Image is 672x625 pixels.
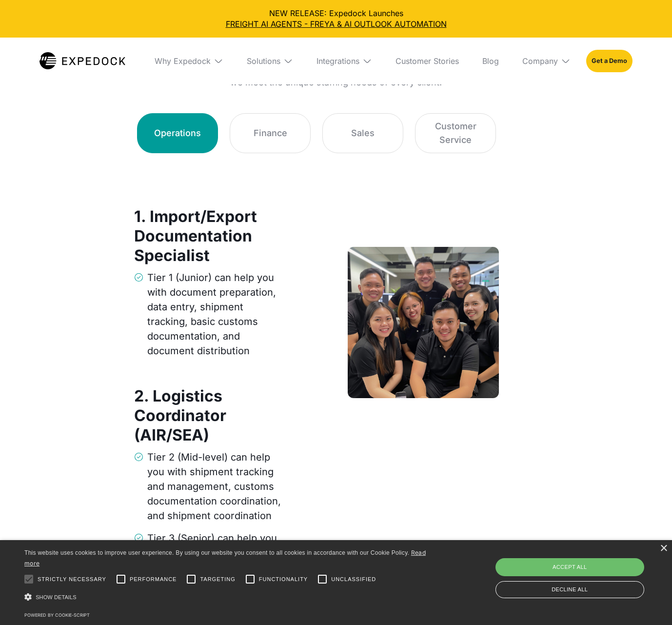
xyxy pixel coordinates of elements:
span: Strictly necessary [38,575,106,584]
div: Finance [254,126,287,140]
span: Performance [130,575,177,584]
a: FREIGHT AI AGENTS - FREYA & AI OUTLOOK AUTOMATION [8,19,664,29]
strong: 1. Import/Export Documentation Specialist [134,207,257,265]
strong: 2. Logistics Coordinator (AIR/SEA) [134,386,226,444]
span: Targeting [200,575,235,584]
div: Tier 1 (Junior) can help you with document preparation, data entry, shipment tracking, basic cust... [147,270,285,358]
a: Get a Demo [586,50,632,72]
div: Customer Service [427,120,484,147]
div: Solutions [247,56,280,66]
span: Unclassified [331,575,376,584]
a: Blog [474,38,507,84]
span: Show details [36,594,77,600]
span: Functionality [259,575,308,584]
div: Why Expedock [155,56,211,66]
div: Show details [24,590,430,604]
div: Accept all [495,558,645,576]
div: Decline all [495,581,645,598]
div: Tier 3 (Senior) can help you with all tier 2 tasks plus carrier management and compliance management [147,531,285,589]
div: Tier 2 (Mid-level) can help you with shipment tracking and management, customs documentation coor... [147,450,285,523]
div: NEW RELEASE: Expedock Launches [8,8,664,30]
div: Integrations [316,56,359,66]
div: Sales [351,126,375,140]
iframe: Chat Widget [623,578,672,625]
span: This website uses cookies to improve user experience. By using our website you consent to all coo... [24,549,409,556]
a: Customer Stories [388,38,467,84]
div: Company [522,56,558,66]
div: Integrations [309,38,380,84]
div: Solutions [239,38,301,84]
div: Company [514,38,578,84]
div: Why Expedock [147,38,231,84]
div: Operations [154,126,201,140]
div: Close [660,545,667,552]
a: Powered by cookie-script [24,612,90,618]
